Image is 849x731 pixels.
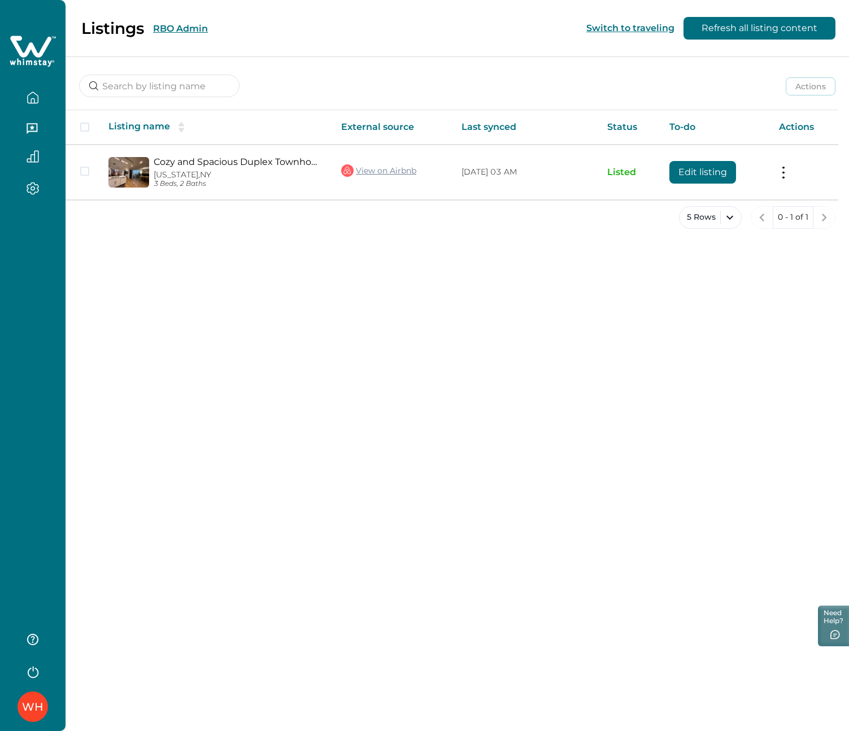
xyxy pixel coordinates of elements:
button: Actions [786,77,835,95]
button: Edit listing [669,161,736,184]
button: 0 - 1 of 1 [773,206,813,229]
th: To-do [660,110,770,145]
a: Cozy and Spacious Duplex Townhome [154,156,323,167]
button: Switch to traveling [586,23,674,33]
a: View on Airbnb [341,163,416,178]
button: RBO Admin [153,23,208,34]
p: Listings [81,19,144,38]
th: Actions [770,110,838,145]
input: Search by listing name [79,75,240,97]
button: next page [813,206,835,229]
button: previous page [751,206,773,229]
p: 3 Beds, 2 Baths [154,180,323,188]
img: propertyImage_Cozy and Spacious Duplex Townhome [108,157,149,188]
th: Status [598,110,660,145]
button: sorting [170,121,193,133]
th: Listing name [99,110,332,145]
button: Refresh all listing content [683,17,835,40]
div: Whimstay Host [22,693,43,720]
p: 0 - 1 of 1 [778,212,808,223]
p: Listed [607,167,651,178]
p: [US_STATE], NY [154,170,323,180]
th: External source [332,110,452,145]
p: [DATE] 03 AM [461,167,589,178]
th: Last synced [452,110,598,145]
button: 5 Rows [679,206,742,229]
